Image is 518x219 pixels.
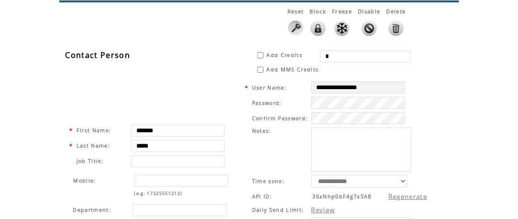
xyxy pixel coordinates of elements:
[73,207,111,213] span: Department:
[334,21,350,36] img: This feature will Freeze any activity. No credits, Landing Pages or Mobile Websites will work. Th...
[74,177,96,184] span: Mobile:
[310,21,326,36] img: This feature will lock the ability to login to the system. All activity will remain live such as ...
[309,8,326,15] span: This feature will lock the ability to login to the system. All activity will remain live such as ...
[252,178,285,184] span: Time zone:
[77,142,110,149] span: Last Name:
[252,84,287,91] span: User Name:
[386,8,406,15] span: This feature will disable any activity and delete all data without a restore option.
[332,8,352,15] span: This feature will Freeze any activity. No credits, Landing Pages or Mobile Websites will work. Th...
[134,190,183,196] span: (e.g. 17325551212)
[66,50,131,60] span: Contact Person
[388,192,427,201] a: Regenerate
[252,207,304,213] span: Daily Send Limit:
[267,66,319,73] span: Add MMS Credits
[288,21,303,36] img: Click to reset this user password
[267,52,303,58] span: Add Credits
[362,21,377,36] img: This feature will disable any activity. No credits, Landing Pages or Mobile Websites will work. T...
[311,206,335,214] a: Review
[252,127,271,134] span: Notes:
[252,193,272,200] span: API ID:
[287,8,304,15] span: Reset this user password
[252,115,308,122] span: Confirm Password:
[313,193,372,200] span: 36xNhp0bF4g7x5AB
[252,100,282,106] span: Password:
[388,21,404,36] img: This feature will disable any activity and delete all data without a restore option.
[77,158,104,164] span: Job Title:
[358,8,380,15] span: This feature will disable any activity. No credits, Landing Pages or Mobile Websites will work. T...
[77,127,111,134] span: First Name:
